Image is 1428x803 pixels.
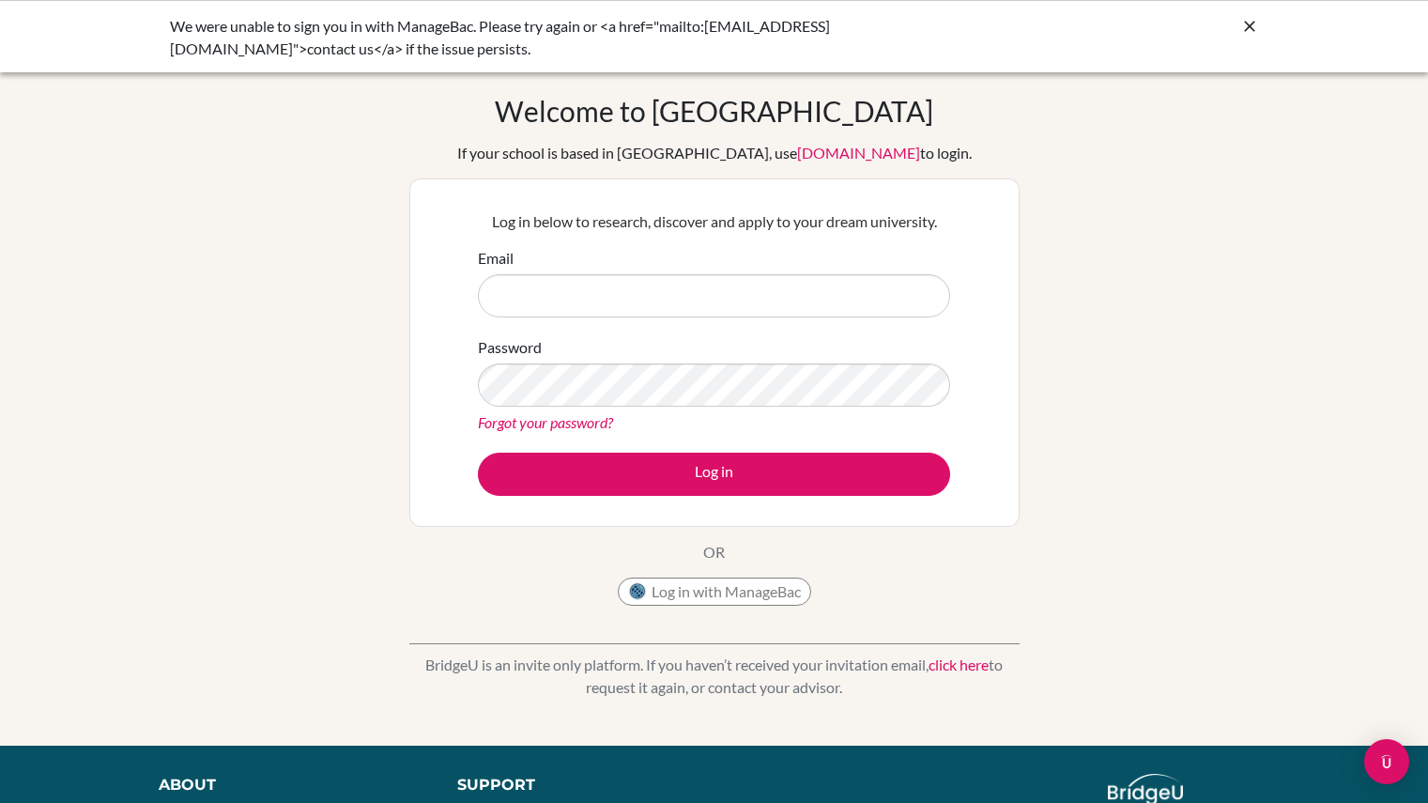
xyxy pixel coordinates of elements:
[703,541,725,564] p: OR
[159,774,415,796] div: About
[618,578,811,606] button: Log in with ManageBac
[409,654,1020,699] p: BridgeU is an invite only platform. If you haven’t received your invitation email, to request it ...
[478,247,514,270] label: Email
[1364,739,1409,784] div: Open Intercom Messenger
[478,210,950,233] p: Log in below to research, discover and apply to your dream university.
[478,453,950,496] button: Log in
[495,94,933,128] h1: Welcome to [GEOGRAPHIC_DATA]
[478,336,542,359] label: Password
[457,142,972,164] div: If your school is based in [GEOGRAPHIC_DATA], use to login.
[478,413,613,431] a: Forgot your password?
[457,774,694,796] div: Support
[929,656,989,673] a: click here
[797,144,920,162] a: [DOMAIN_NAME]
[170,15,977,60] div: We were unable to sign you in with ManageBac. Please try again or <a href="mailto:[EMAIL_ADDRESS]...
